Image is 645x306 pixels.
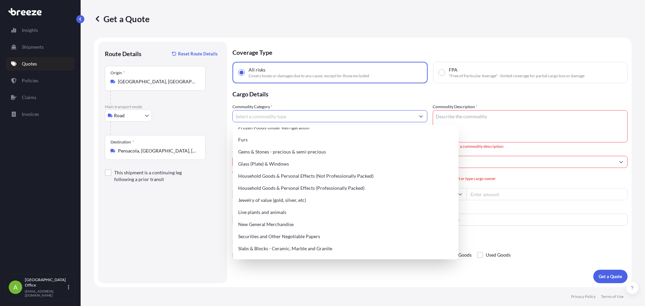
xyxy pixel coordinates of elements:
span: Commodity Value [232,149,427,155]
p: Route Details [105,50,141,58]
div: Destination [111,139,134,145]
p: Get a Quote [94,13,149,24]
span: A [13,284,17,291]
p: Policies [22,77,38,84]
button: Show suggestions [415,110,427,122]
span: Please enter a commodity description [433,143,504,150]
div: Securities and Other Negotiable Papers [235,230,456,243]
p: Special Conditions [232,239,628,245]
div: Specie [235,255,456,267]
p: [GEOGRAPHIC_DATA] Office [25,277,67,288]
div: Gems & Stones - precious & semi-precious [235,146,456,158]
button: Select transport [105,110,152,122]
div: Slabs & Blocks - Ceramic, Marble and Granite [235,243,456,255]
p: Shipments [22,44,44,50]
p: Main transport mode [105,104,220,110]
span: Load Type [232,181,253,188]
input: Select a commodity type [233,110,415,122]
p: Claims [22,94,36,101]
p: Get a Quote [599,273,622,280]
label: Booking Reference [232,207,266,214]
div: Live plants and animals [235,206,456,218]
p: Invoices [22,111,39,118]
input: Your internal reference [232,214,427,226]
p: Privacy Policy [571,294,596,299]
div: Frozen Foods Under Refrigeration [235,122,456,134]
button: Show suggestions [615,156,627,168]
span: Please select or type cargo owner [433,175,496,182]
span: Used Goods [486,250,511,260]
input: Full name [433,156,615,168]
div: Glass (Plate) & Windows [235,158,456,170]
p: Insights [22,27,38,34]
label: Commodity Description [433,103,477,110]
span: Please enter a commodity value [232,169,427,175]
input: Origin [118,78,197,85]
span: Covers losses or damages due to any cause, except for those excluded [249,73,369,79]
input: Destination [118,147,197,154]
p: Terms of Use [601,294,623,299]
div: Jewelry of value (gold, silver, etc) [235,194,456,206]
input: Enter amount [466,188,628,200]
p: [EMAIL_ADDRESS][DOMAIN_NAME] [25,289,67,297]
p: Quotes [22,60,37,67]
span: All risks [249,67,265,73]
p: Reset Route Details [178,50,218,57]
label: This shipment is a continuing leg following a prior transit [114,169,200,183]
p: Cargo Details [232,83,628,103]
div: Origin [111,70,125,76]
p: Coverage Type [232,42,628,62]
span: "Free of Particular Average" - limited coverage for partial cargo loss or damage [449,73,585,79]
div: Household Goods & Personal Effects (Professionally Packed) [235,182,456,194]
input: Enter name [433,214,628,226]
div: Furs [235,134,456,146]
label: Commodity Category [232,103,272,110]
span: Freight Cost [433,181,628,187]
div: New General Merchandise [235,218,456,230]
div: Household Goods & Personal Effects (Not Professionally Packed) [235,170,456,182]
span: Road [114,112,125,119]
span: FPA [449,67,458,73]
